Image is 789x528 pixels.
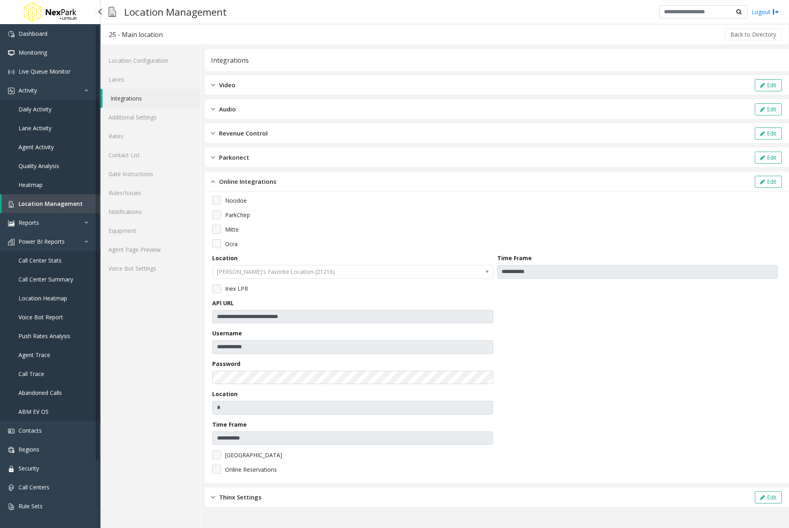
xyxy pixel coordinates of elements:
div: 25 - Main location [109,29,163,40]
a: Contact List [100,146,201,164]
a: Location Management [2,194,100,213]
a: Equipment [100,221,201,240]
span: Daily Activity [18,105,51,113]
span: Noodoe [225,196,247,205]
span: Contacts [18,427,42,434]
img: closed [211,493,215,502]
span: Regions [18,446,39,453]
span: Quality Analysis [18,162,59,170]
span: Security [18,464,39,472]
span: Call Center Summary [18,275,73,283]
span: Lane Activity [18,124,51,132]
button: Back to Directory [725,29,781,41]
span: Agent Activity [18,143,54,151]
span: ABM EV OS [18,408,49,415]
label: API URL [212,299,234,307]
img: 'icon' [8,31,14,37]
h3: Location Management [120,2,231,22]
button: Edit [755,103,782,115]
span: Live Queue Monitor [18,68,70,75]
img: 'icon' [8,447,14,453]
img: logout [773,8,779,16]
span: Parkonect [219,153,249,162]
span: Voice Bot Report [18,313,63,321]
label: Time Frame [497,254,532,262]
button: Edit [755,176,782,188]
img: 'icon' [8,485,14,491]
span: Abandoned Calls [18,389,62,397]
button: Edit [755,79,782,91]
div: Integrations [211,55,249,66]
a: Gate Instructions [100,164,201,183]
img: 'icon' [8,69,14,75]
span: Inex LPR [225,284,248,293]
span: Video [219,80,236,90]
span: Push Rates Analysis [18,332,70,340]
a: Notifications [100,202,201,221]
img: closed [211,80,215,90]
span: Heatmap [18,181,43,189]
span: Agent Trace [18,351,50,359]
span: Call Trace [18,370,44,378]
img: pageIcon [109,2,116,22]
span: Location Heatmap [18,294,67,302]
label: Time Frame [212,420,247,429]
span: Revenue Control [219,129,268,138]
button: Edit [755,152,782,164]
span: Monitoring [18,49,47,56]
label: Password [212,360,240,368]
span: Audio [219,105,236,114]
span: Online Integrations [219,177,277,186]
span: Reports [18,219,39,226]
a: Additional Settings [100,108,201,127]
img: 'icon' [8,466,14,472]
img: 'icon' [8,50,14,56]
label: Location [212,390,238,398]
img: 'icon' [8,503,14,510]
a: Rules/Issues [100,183,201,202]
img: opened [211,177,215,186]
span: ParkChirp [225,211,250,219]
a: Voice Bot Settings [100,259,201,278]
span: Rule Sets [18,502,43,510]
img: closed [211,129,215,138]
a: Rates [100,127,201,146]
span: Call Center Stats [18,257,61,264]
a: Logout [752,8,779,16]
img: 'icon' [8,88,14,94]
a: Lanes [100,70,201,89]
span: Activity [18,86,37,94]
button: Edit [755,127,782,140]
a: Agent Page Preview [100,240,201,259]
span: Location Management [18,200,83,208]
a: Location Configuration [100,51,201,70]
span: Ocra [225,240,238,248]
span: Power BI Reports [18,238,65,245]
img: closed [211,105,215,114]
span: [GEOGRAPHIC_DATA] [225,451,282,459]
a: Integrations [102,89,201,108]
img: 'icon' [8,201,14,208]
img: 'icon' [8,220,14,226]
img: closed [211,153,215,162]
span: Thinx Settings [219,493,262,502]
span: Dashboard [18,30,47,37]
span: Online Reservations [225,465,277,474]
label: Location [212,254,238,262]
img: 'icon' [8,239,14,245]
img: 'icon' [8,428,14,434]
span: Mitte [225,225,239,234]
button: Edit [755,491,782,503]
label: Username [212,329,242,337]
span: Call Centers [18,483,49,491]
